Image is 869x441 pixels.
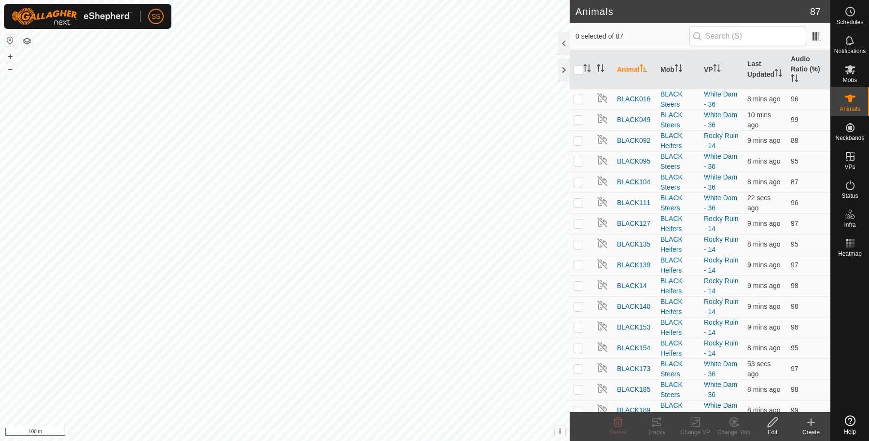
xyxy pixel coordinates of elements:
span: Mobs [843,77,857,83]
span: BLACK104 [617,177,650,187]
span: 12 Sept 2025, 11:14 am [747,282,780,289]
span: 95 [791,240,799,248]
span: BLACK127 [617,219,650,229]
button: Map Layers [21,35,33,47]
span: 12 Sept 2025, 11:23 am [747,194,771,212]
span: BLACK095 [617,156,650,166]
div: BLACK Steers [660,172,696,193]
th: Last Updated [743,50,787,89]
a: White Dam - 36 [704,360,737,378]
span: Heatmap [838,251,862,257]
span: BLACK092 [617,136,650,146]
a: Help [831,412,869,439]
span: Notifications [834,48,866,54]
th: Mob [657,50,700,89]
button: – [4,63,16,75]
a: Rocky Ruin - 14 [704,277,739,295]
img: returning off [597,320,608,332]
span: 12 Sept 2025, 11:15 am [747,406,780,414]
img: returning off [597,113,608,124]
img: returning off [597,134,608,145]
div: BLACK Heifers [660,338,696,358]
div: BLACK Steers [660,380,696,400]
img: returning off [597,217,608,228]
div: Change VP [676,428,715,437]
a: White Dam - 36 [704,401,737,419]
h2: Animals [575,6,810,17]
span: Help [844,429,856,435]
span: 96 [791,95,799,103]
button: i [555,426,565,437]
span: Delete [610,429,627,436]
button: Reset Map [4,35,16,46]
span: Neckbands [835,135,864,141]
span: 96 [791,199,799,207]
span: BLACK135 [617,239,650,249]
span: 88 [791,137,799,144]
div: BLACK Steers [660,400,696,421]
span: 97 [791,261,799,269]
div: Edit [753,428,792,437]
span: 12 Sept 2025, 11:14 am [747,303,780,310]
div: BLACK Heifers [660,317,696,338]
div: Change Mob [715,428,753,437]
p-sorticon: Activate to sort [713,66,721,73]
img: returning off [597,175,608,187]
img: returning off [597,237,608,249]
p-sorticon: Activate to sort [640,66,647,73]
a: Rocky Ruin - 14 [704,215,739,233]
div: Tracks [637,428,676,437]
a: White Dam - 36 [704,111,737,129]
span: 87 [791,178,799,186]
span: 99 [791,406,799,414]
span: 12 Sept 2025, 11:15 am [747,157,780,165]
a: White Dam - 36 [704,194,737,212]
a: Privacy Policy [247,428,283,437]
a: White Dam - 36 [704,90,737,108]
span: 12 Sept 2025, 11:14 am [747,323,780,331]
input: Search (S) [689,26,806,46]
span: BLACK016 [617,94,650,104]
span: BLACK173 [617,364,650,374]
div: BLACK Heifers [660,255,696,276]
img: returning off [597,383,608,394]
img: returning off [597,341,608,353]
img: returning off [597,300,608,311]
div: BLACK Heifers [660,131,696,151]
div: BLACK Steers [660,152,696,172]
img: returning off [597,279,608,290]
th: VP [700,50,743,89]
span: 0 selected of 87 [575,31,689,41]
span: Schedules [836,19,863,25]
a: White Dam - 36 [704,173,737,191]
a: Rocky Ruin - 14 [704,339,739,357]
div: BLACK Heifers [660,214,696,234]
span: BLACK111 [617,198,650,208]
div: BLACK Heifers [660,276,696,296]
span: Animals [840,106,860,112]
a: White Dam - 36 [704,152,737,170]
a: Contact Us [294,428,323,437]
span: 12 Sept 2025, 11:15 am [747,386,780,393]
p-sorticon: Activate to sort [791,76,799,83]
span: 98 [791,303,799,310]
p-sorticon: Activate to sort [774,70,782,78]
span: 12 Sept 2025, 11:14 am [747,137,780,144]
img: returning off [597,154,608,166]
span: 12 Sept 2025, 11:14 am [747,220,780,227]
span: 12 Sept 2025, 11:14 am [747,261,780,269]
div: BLACK Steers [660,193,696,213]
span: 12 Sept 2025, 11:15 am [747,95,780,103]
span: BLACK153 [617,322,650,332]
span: BLACK14 [617,281,646,291]
span: 12 Sept 2025, 11:15 am [747,178,780,186]
div: BLACK Heifers [660,297,696,317]
span: 87 [810,4,821,19]
span: BLACK139 [617,260,650,270]
div: Create [792,428,830,437]
span: 97 [791,365,799,372]
div: BLACK Steers [660,110,696,130]
span: Status [841,193,858,199]
img: returning off [597,258,608,270]
span: 95 [791,344,799,352]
